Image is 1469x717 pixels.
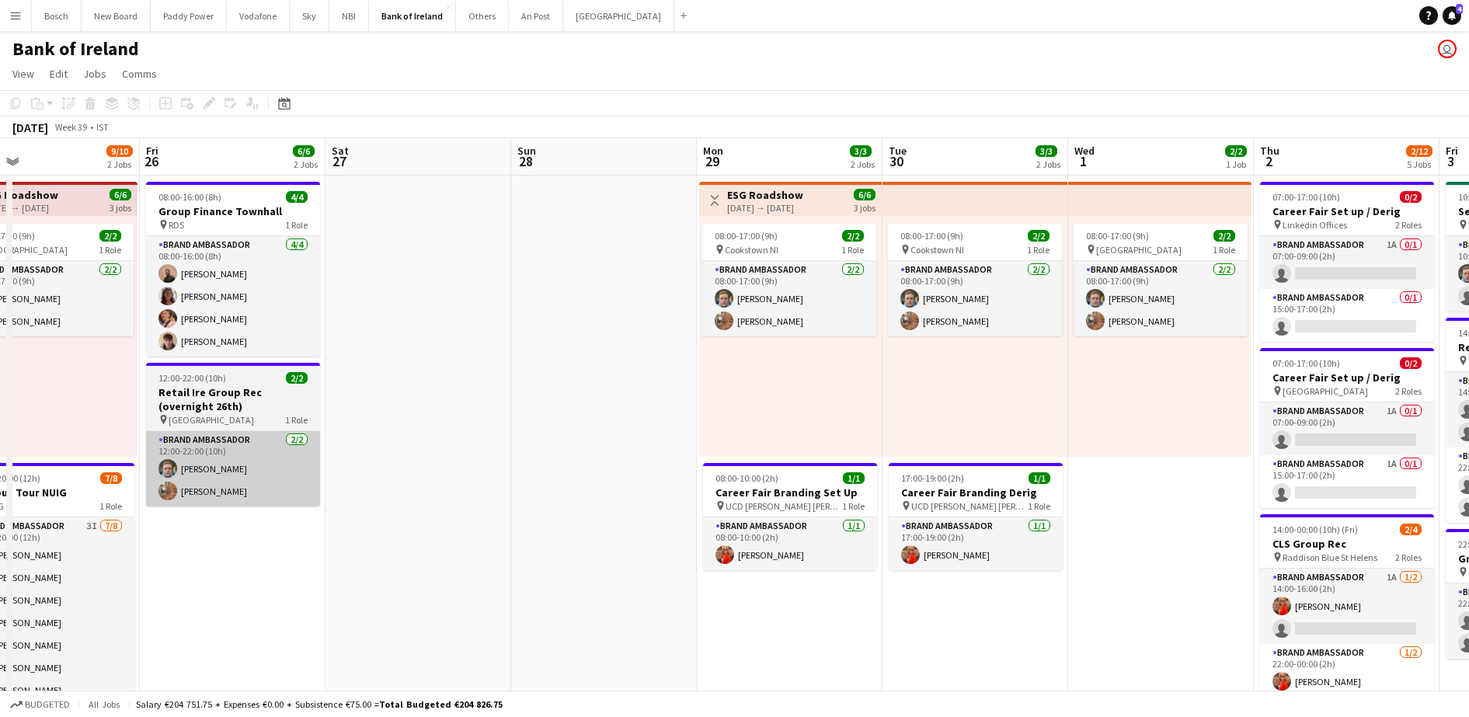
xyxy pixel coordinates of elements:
a: View [6,64,40,84]
button: [GEOGRAPHIC_DATA] [563,1,674,31]
a: Edit [44,64,74,84]
span: Week 39 [51,121,90,133]
button: Paddy Power [151,1,227,31]
div: IST [96,121,109,133]
a: 4 [1443,6,1461,25]
button: NBI [329,1,369,31]
button: Vodafone [227,1,290,31]
button: New Board [82,1,151,31]
span: Jobs [83,67,106,81]
span: Total Budgeted €204 826.75 [379,698,503,710]
button: Bosch [32,1,82,31]
div: [DATE] [12,120,48,135]
a: Comms [116,64,163,84]
span: All jobs [85,698,123,710]
span: Comms [122,67,157,81]
span: Budgeted [25,699,70,710]
a: Jobs [77,64,113,84]
div: Salary €204 751.75 + Expenses €0.00 + Subsistence €75.00 = [136,698,503,710]
button: Budgeted [8,696,72,713]
span: 4 [1456,4,1463,14]
button: Sky [290,1,329,31]
app-user-avatar: Katie Shovlin [1438,40,1457,58]
span: View [12,67,34,81]
span: Edit [50,67,68,81]
button: Others [456,1,509,31]
button: An Post [509,1,563,31]
h1: Bank of Ireland [12,37,139,61]
button: Bank of Ireland [369,1,456,31]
